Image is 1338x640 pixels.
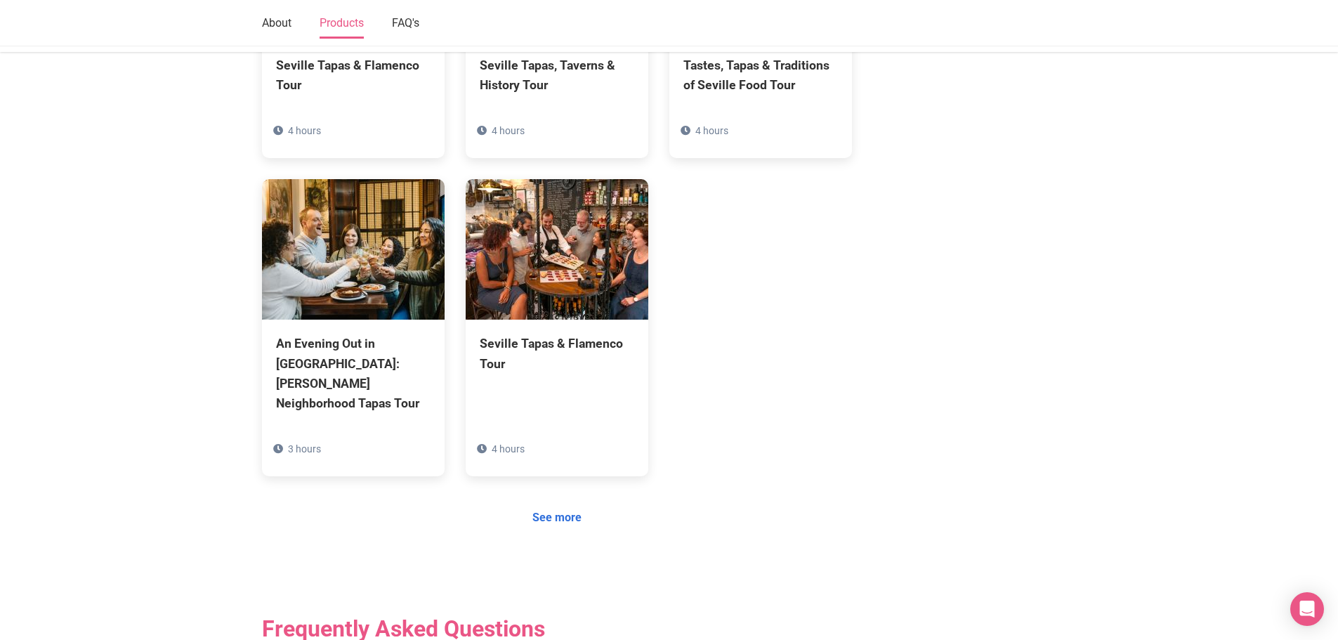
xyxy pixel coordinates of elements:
[1290,592,1324,626] div: Open Intercom Messenger
[262,179,445,320] img: An Evening Out in Seville: Triana Neighborhood Tapas Tour
[695,125,728,136] span: 4 hours
[480,55,634,95] div: Seville Tapas, Taverns & History Tour
[276,334,431,413] div: An Evening Out in [GEOGRAPHIC_DATA]: [PERSON_NAME] Neighborhood Tapas Tour
[492,125,525,136] span: 4 hours
[262,179,445,476] a: An Evening Out in [GEOGRAPHIC_DATA]: [PERSON_NAME] Neighborhood Tapas Tour 3 hours
[392,9,419,39] a: FAQ's
[466,179,648,436] a: Seville Tapas & Flamenco Tour 4 hours
[523,504,591,531] a: See more
[683,55,838,95] div: Tastes, Tapas & Traditions of Seville Food Tour
[262,9,291,39] a: About
[466,179,648,320] img: Seville Tapas & Flamenco Tour
[480,334,634,373] div: Seville Tapas & Flamenco Tour
[276,55,431,95] div: Seville Tapas & Flamenco Tour
[320,9,364,39] a: Products
[492,443,525,455] span: 4 hours
[288,125,321,136] span: 4 hours
[288,443,321,455] span: 3 hours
